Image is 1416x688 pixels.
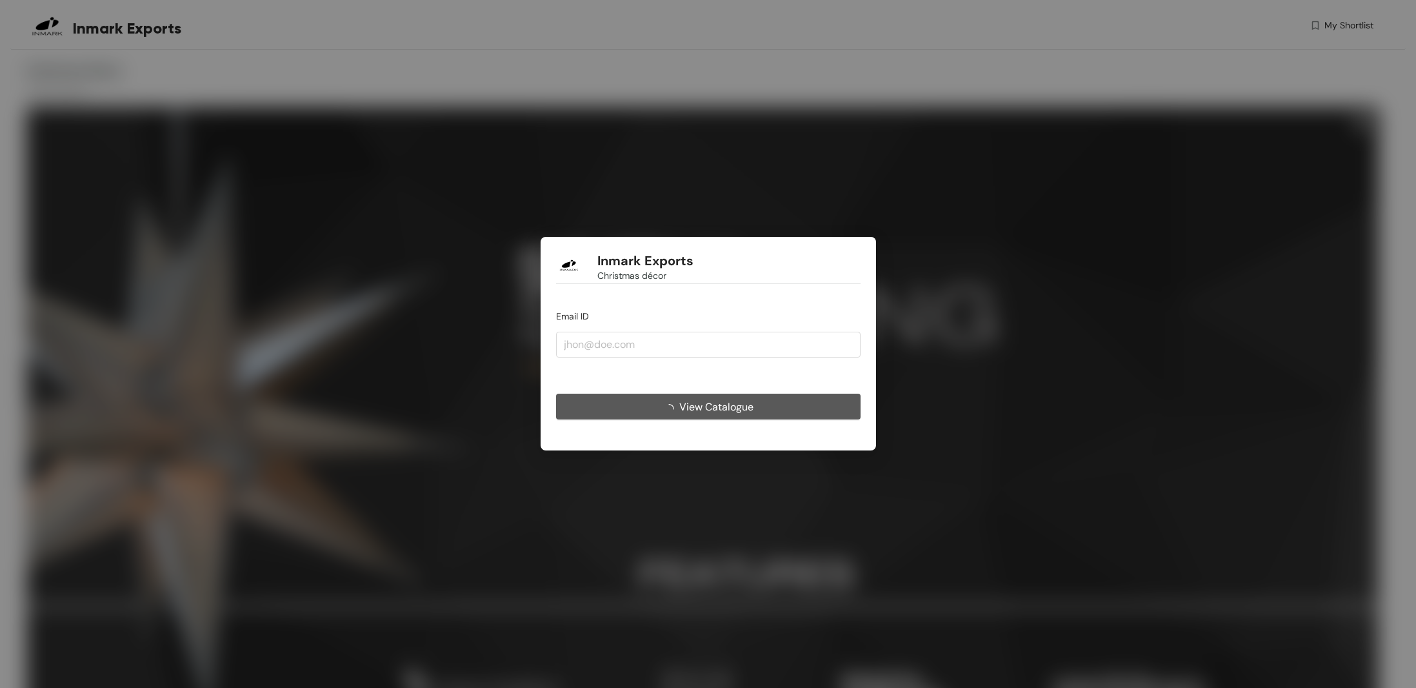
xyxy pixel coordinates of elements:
[597,269,666,283] span: Christmas décor
[597,253,693,269] h1: Inmark Exports
[663,404,679,414] span: loading
[556,311,589,323] span: Email ID
[679,399,753,415] span: View Catalogue
[556,332,861,358] input: jhon@doe.com
[556,394,861,420] button: View Catalogue
[556,252,582,278] img: Buyer Portal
